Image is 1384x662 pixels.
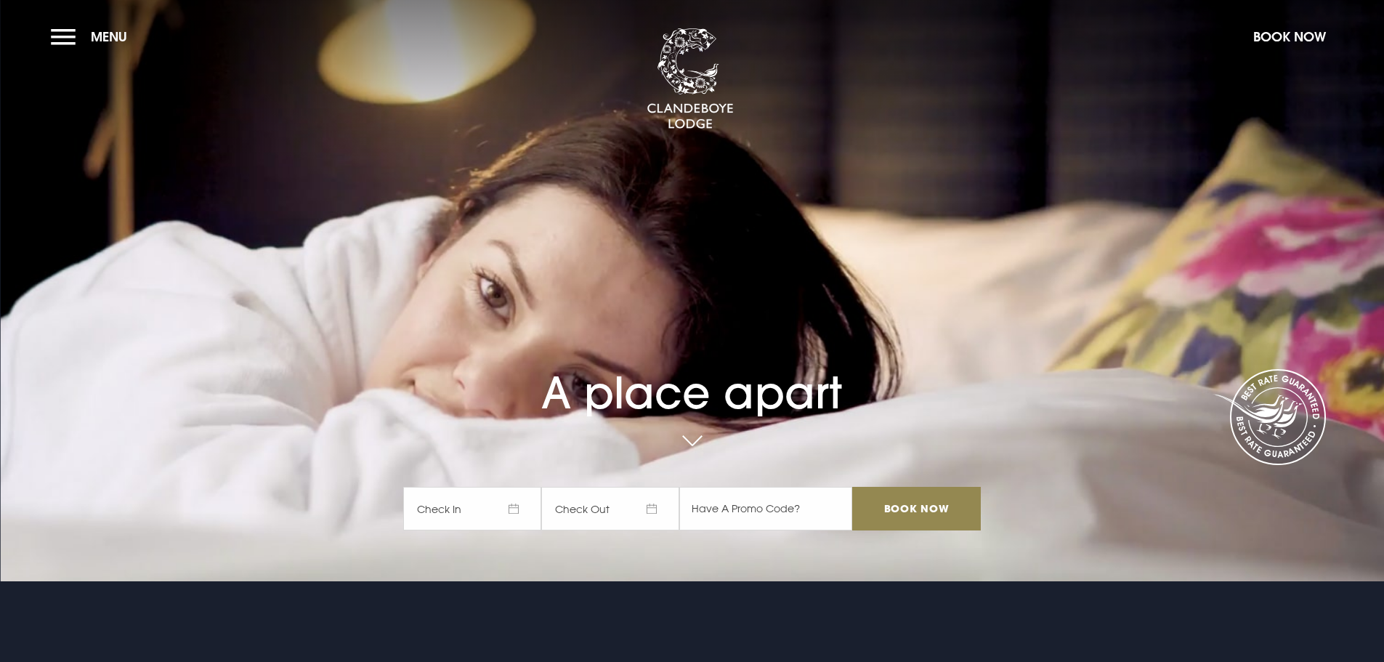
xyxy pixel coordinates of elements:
span: Check In [403,487,541,530]
button: Menu [51,21,134,52]
span: Menu [91,28,127,45]
input: Book Now [852,487,980,530]
img: Clandeboye Lodge [647,28,734,130]
input: Have A Promo Code? [679,487,852,530]
button: Book Now [1246,21,1333,52]
h1: A place apart [403,326,980,419]
span: Check Out [541,487,679,530]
